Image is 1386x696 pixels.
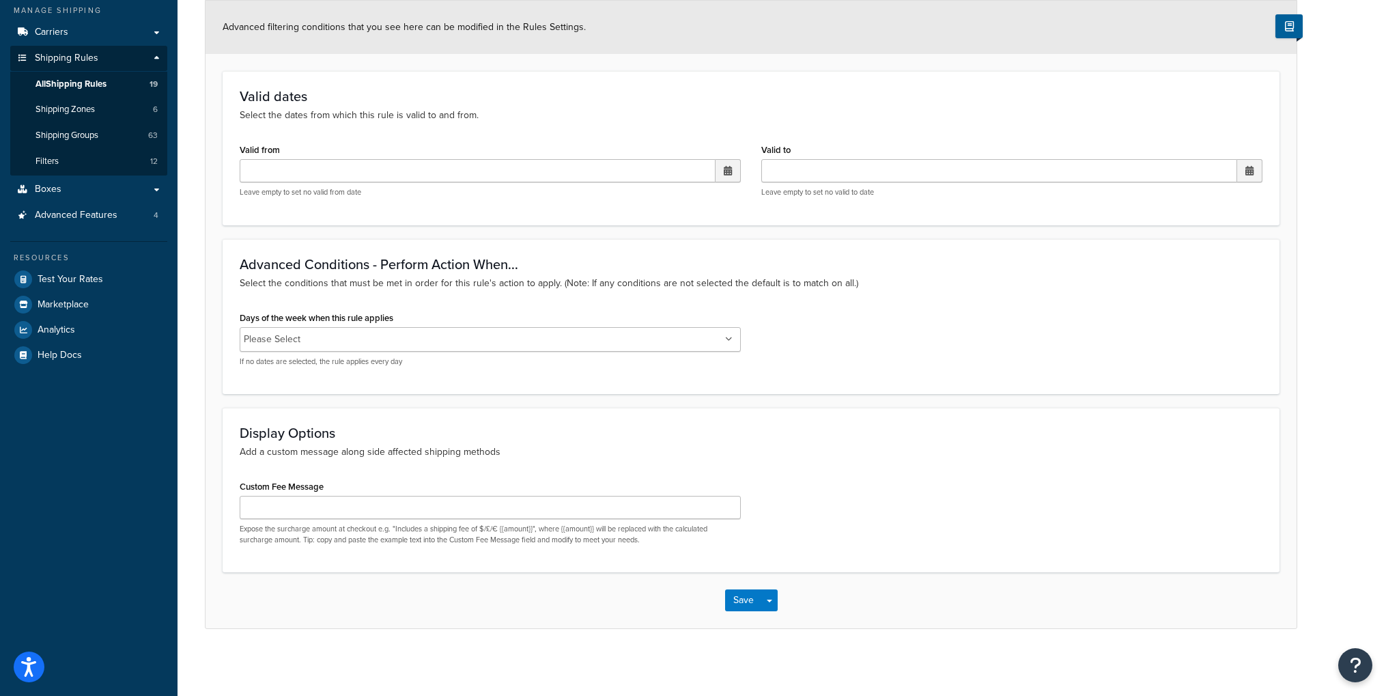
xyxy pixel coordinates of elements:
[38,274,103,286] span: Test Your Rates
[35,27,68,38] span: Carriers
[10,252,167,264] div: Resources
[240,276,1262,291] p: Select the conditions that must be met in order for this rule's action to apply. (Note: If any co...
[10,46,167,176] li: Shipping Rules
[35,53,98,64] span: Shipping Rules
[10,149,167,174] li: Filters
[10,97,167,122] a: Shipping Zones6
[10,203,167,228] li: Advanced Features
[148,130,158,141] span: 63
[240,357,741,367] p: If no dates are selected, the rule applies every day
[240,187,741,197] p: Leave empty to set no valid from date
[240,524,741,545] p: Expose the surcharge amount at checkout e.g. "Includes a shipping fee of $/£/€ {{amount}}", where...
[240,426,1262,441] h3: Display Options
[240,257,1262,272] h3: Advanced Conditions - Perform Action When...
[223,20,586,34] span: Advanced filtering conditions that you see here can be modified in the Rules Settings.
[10,149,167,174] a: Filters12
[10,72,167,97] a: AllShipping Rules19
[10,123,167,148] a: Shipping Groups63
[38,350,82,361] span: Help Docs
[36,104,95,115] span: Shipping Zones
[1338,648,1372,682] button: Open Resource Center
[35,184,61,195] span: Boxes
[10,343,167,367] a: Help Docs
[38,299,89,311] span: Marketplace
[1275,14,1303,38] button: Show Help Docs
[10,97,167,122] li: Shipping Zones
[240,313,393,323] label: Days of the week when this rule applies
[38,324,75,336] span: Analytics
[35,210,117,221] span: Advanced Features
[725,589,762,611] button: Save
[36,79,107,90] span: All Shipping Rules
[36,130,98,141] span: Shipping Groups
[10,267,167,292] a: Test Your Rates
[10,20,167,45] a: Carriers
[150,156,158,167] span: 12
[761,145,791,155] label: Valid to
[10,123,167,148] li: Shipping Groups
[240,89,1262,104] h3: Valid dates
[244,330,300,349] li: Please Select
[10,203,167,228] a: Advanced Features4
[10,46,167,71] a: Shipping Rules
[240,445,1262,460] p: Add a custom message along side affected shipping methods
[10,318,167,342] a: Analytics
[240,145,280,155] label: Valid from
[10,177,167,202] a: Boxes
[36,156,59,167] span: Filters
[10,292,167,317] a: Marketplace
[240,482,324,492] label: Custom Fee Message
[240,108,1262,123] p: Select the dates from which this rule is valid to and from.
[154,210,158,221] span: 4
[150,79,158,90] span: 19
[10,5,167,16] div: Manage Shipping
[153,104,158,115] span: 6
[761,187,1262,197] p: Leave empty to set no valid to date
